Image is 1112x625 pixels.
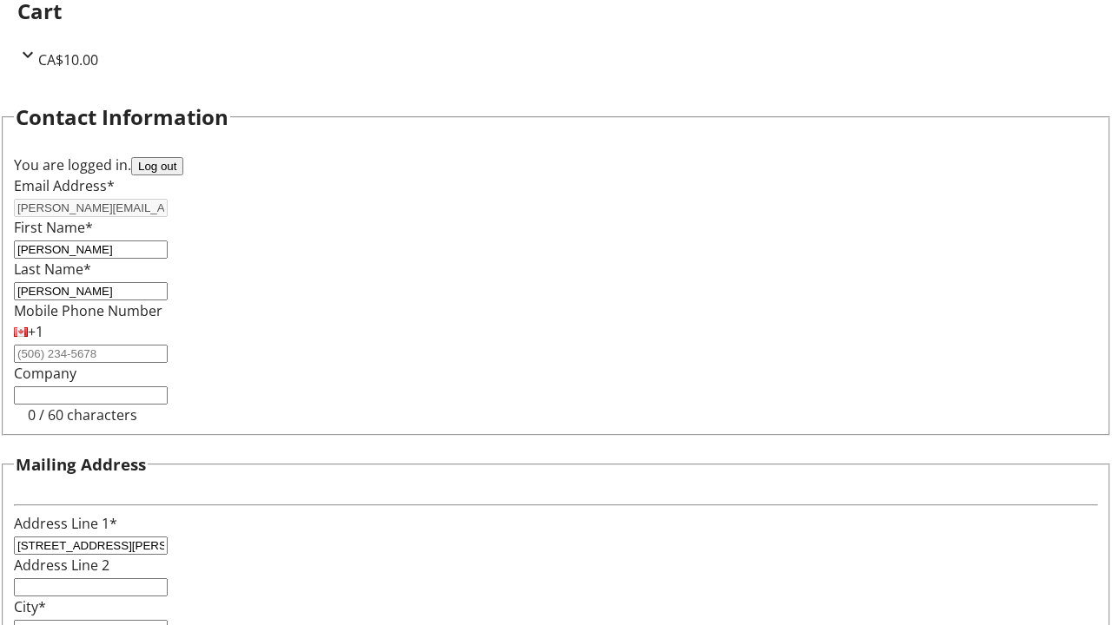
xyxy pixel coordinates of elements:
[38,50,98,69] span: CA$10.00
[14,260,91,279] label: Last Name*
[14,514,117,533] label: Address Line 1*
[28,405,137,424] tr-character-limit: 0 / 60 characters
[14,301,162,320] label: Mobile Phone Number
[14,345,168,363] input: (506) 234-5678
[14,218,93,237] label: First Name*
[14,536,168,555] input: Address
[14,556,109,575] label: Address Line 2
[16,102,228,133] h2: Contact Information
[131,157,183,175] button: Log out
[16,452,146,477] h3: Mailing Address
[14,176,115,195] label: Email Address*
[14,364,76,383] label: Company
[14,155,1098,175] div: You are logged in.
[14,597,46,616] label: City*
